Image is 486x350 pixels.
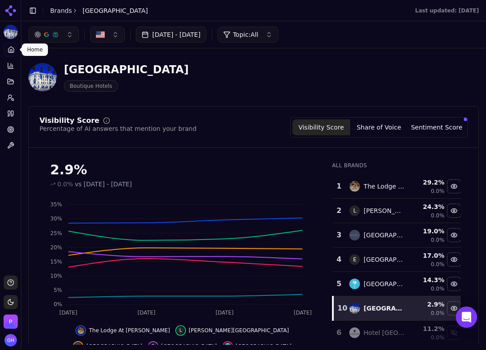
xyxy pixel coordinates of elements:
div: Hotel [GEOGRAPHIC_DATA] [364,328,405,337]
span: 0.0% [431,188,445,195]
button: Visibility Score [292,119,350,135]
tr: 3pantai inn[GEOGRAPHIC_DATA]19.0%0.0%Hide pantai inn data [333,223,462,248]
button: Hide grande colonial hotel data [447,301,461,315]
tspan: [DATE] [138,310,156,316]
div: 11.2 % [412,324,444,333]
img: US [96,30,105,39]
tspan: 0% [54,301,62,307]
tr: 5la jolla shores hotel[GEOGRAPHIC_DATA]14.3%0.0%Hide la jolla shores hotel data [333,272,462,296]
button: Current brand: Grande Colonial Hotel [4,25,18,39]
span: [PERSON_NAME][GEOGRAPHIC_DATA] [189,327,289,334]
img: Grace Hallen [4,334,17,346]
img: pantai inn [349,230,360,240]
tr: 10grande colonial hotel[GEOGRAPHIC_DATA]2.9%0.0%Hide grande colonial hotel data [333,296,462,321]
span: 0.0% [431,261,445,268]
button: Hide estancia la jolla hotel & spa data [447,252,461,267]
div: Percentage of AI answers that mention your brand [40,124,197,133]
div: All Brands [332,162,461,169]
img: la jolla shores hotel [224,343,231,350]
div: 5 [336,279,340,289]
a: Brands [50,7,72,14]
button: Open organization switcher [4,315,18,329]
div: 4 [336,254,340,265]
button: Hide la valencia hotel data [447,204,461,218]
div: Visibility Score [40,117,99,124]
img: Grande Colonial Hotel [4,25,18,39]
img: pantai inn [75,343,82,350]
span: [GEOGRAPHIC_DATA] [236,343,292,350]
div: 6 [336,327,340,338]
span: 0.0% [431,236,445,244]
button: Sentiment Score [408,119,466,135]
button: Share of Voice [350,119,408,135]
div: 1 [336,181,340,192]
div: 2 [336,205,340,216]
img: grande colonial hotel [349,303,360,314]
span: 0.0% [431,285,445,292]
button: Hide the lodge at torrey pines data [75,325,170,336]
div: [GEOGRAPHIC_DATA] [64,63,189,77]
div: [GEOGRAPHIC_DATA] [364,255,405,264]
span: 0.0% [431,310,445,317]
img: the lodge at torrey pines [349,181,360,192]
div: 2.9% [50,162,314,178]
div: [PERSON_NAME][GEOGRAPHIC_DATA] [364,206,405,215]
span: [GEOGRAPHIC_DATA] [83,6,148,15]
span: [GEOGRAPHIC_DATA] [161,343,217,350]
span: [GEOGRAPHIC_DATA] [86,343,142,350]
div: 3 [336,230,340,240]
img: Perrill [4,315,18,329]
button: Hide pantai inn data [447,228,461,242]
img: the lodge at torrey pines [77,327,84,334]
div: Home [22,43,48,56]
div: Last updated: [DATE] [415,7,479,14]
button: Hide the lodge at torrey pines data [447,179,461,193]
span: E [349,254,360,265]
div: [GEOGRAPHIC_DATA] [364,304,405,313]
div: Open Intercom Messenger [456,307,477,328]
tspan: 30% [50,216,62,222]
div: The Lodge At [PERSON_NAME] [364,182,405,191]
span: vs [DATE] - [DATE] [75,180,132,189]
tr: 1the lodge at torrey pinesThe Lodge At [PERSON_NAME]29.2%0.0%Hide the lodge at torrey pines data [333,174,462,199]
span: The Lodge At [PERSON_NAME] [89,327,170,334]
div: 17.0 % [412,251,444,260]
img: hotel la jolla [349,327,360,338]
tspan: 5% [54,287,62,293]
div: 14.3 % [412,275,444,284]
button: Show hotel la jolla data [447,326,461,340]
button: Hide la jolla shores hotel data [447,277,461,291]
tspan: 20% [50,244,62,251]
div: 19.0 % [412,227,444,236]
img: la jolla shores hotel [349,279,360,289]
span: L [349,205,360,216]
span: Topic: All [233,30,258,39]
button: Open user button [4,334,17,346]
tspan: 25% [50,230,62,236]
button: Hide la valencia hotel data [175,325,289,336]
tspan: 35% [50,201,62,208]
tr: 2L[PERSON_NAME][GEOGRAPHIC_DATA]24.3%0.0%Hide la valencia hotel data [333,199,462,223]
span: E [150,343,157,350]
tr: 4E[GEOGRAPHIC_DATA]17.0%0.0%Hide estancia la jolla hotel & spa data [333,248,462,272]
span: 0.0% [431,212,445,219]
button: [DATE] - [DATE] [136,27,206,43]
tspan: 15% [50,259,62,265]
tspan: 10% [50,273,62,279]
div: 10 [337,303,340,314]
div: 29.2 % [412,178,444,187]
div: 2.9 % [412,300,444,309]
div: [GEOGRAPHIC_DATA] [364,279,405,288]
span: L [177,327,184,334]
span: 0.0% [57,180,73,189]
tspan: [DATE] [294,310,312,316]
tr: 6hotel la jollaHotel [GEOGRAPHIC_DATA]11.2%0.0%Show hotel la jolla data [333,321,462,345]
div: 24.3 % [412,202,444,211]
div: [GEOGRAPHIC_DATA] [364,231,405,240]
nav: breadcrumb [50,6,148,15]
tspan: [DATE] [59,310,78,316]
tspan: [DATE] [216,310,234,316]
span: Boutique Hotels [64,80,118,92]
span: 0.0% [431,334,445,341]
img: Grande Colonial Hotel [28,63,57,91]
